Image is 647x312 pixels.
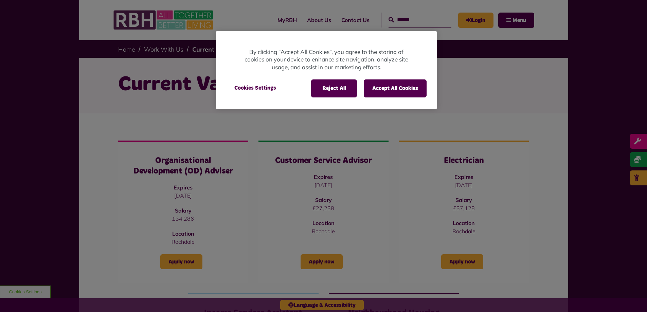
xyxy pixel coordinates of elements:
[311,79,357,97] button: Reject All
[226,79,284,96] button: Cookies Settings
[216,31,437,109] div: Cookie banner
[364,79,427,97] button: Accept All Cookies
[216,31,437,109] div: Privacy
[243,48,410,71] p: By clicking “Accept All Cookies”, you agree to the storing of cookies on your device to enhance s...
